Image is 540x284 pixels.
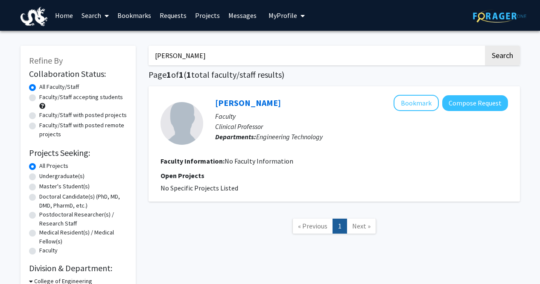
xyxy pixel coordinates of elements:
[394,95,439,111] button: Add Irina Ciobanescu Husanu to Bookmarks
[215,132,256,141] b: Departments:
[29,69,127,79] h2: Collaboration Status:
[292,219,333,234] a: Previous Page
[29,263,127,273] h2: Division & Department:
[155,0,191,30] a: Requests
[39,82,79,91] label: All Faculty/Staff
[39,121,127,139] label: Faculty/Staff with posted remote projects
[224,0,261,30] a: Messages
[29,148,127,158] h2: Projects Seeking:
[347,219,376,234] a: Next Page
[191,0,224,30] a: Projects
[256,132,323,141] span: Engineering Technology
[39,192,127,210] label: Doctoral Candidate(s) (PhD, MD, DMD, PharmD, etc.)
[215,121,508,132] p: Clinical Professor
[298,222,327,230] span: « Previous
[215,97,281,108] a: [PERSON_NAME]
[39,93,123,102] label: Faculty/Staff accepting students
[179,69,184,80] span: 1
[113,0,155,30] a: Bookmarks
[161,157,225,165] b: Faculty Information:
[485,46,520,65] button: Search
[333,219,347,234] a: 1
[149,210,520,245] nav: Page navigation
[39,246,58,255] label: Faculty
[6,246,36,278] iframe: Chat
[39,161,68,170] label: All Projects
[161,170,508,181] p: Open Projects
[149,70,520,80] h1: Page of ( total faculty/staff results)
[166,69,171,80] span: 1
[225,157,293,165] span: No Faculty Information
[77,0,113,30] a: Search
[20,7,48,26] img: Drexel University Logo
[29,55,63,66] span: Refine By
[39,172,85,181] label: Undergraduate(s)
[473,9,526,23] img: ForagerOne Logo
[442,95,508,111] button: Compose Request to Irina Ciobanescu Husanu
[39,182,90,191] label: Master's Student(s)
[39,228,127,246] label: Medical Resident(s) / Medical Fellow(s)
[352,222,371,230] span: Next »
[39,111,127,120] label: Faculty/Staff with posted projects
[39,210,127,228] label: Postdoctoral Researcher(s) / Research Staff
[161,184,238,192] span: No Specific Projects Listed
[149,46,484,65] input: Search Keywords
[269,11,297,20] span: My Profile
[187,69,191,80] span: 1
[51,0,77,30] a: Home
[215,111,508,121] p: Faculty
